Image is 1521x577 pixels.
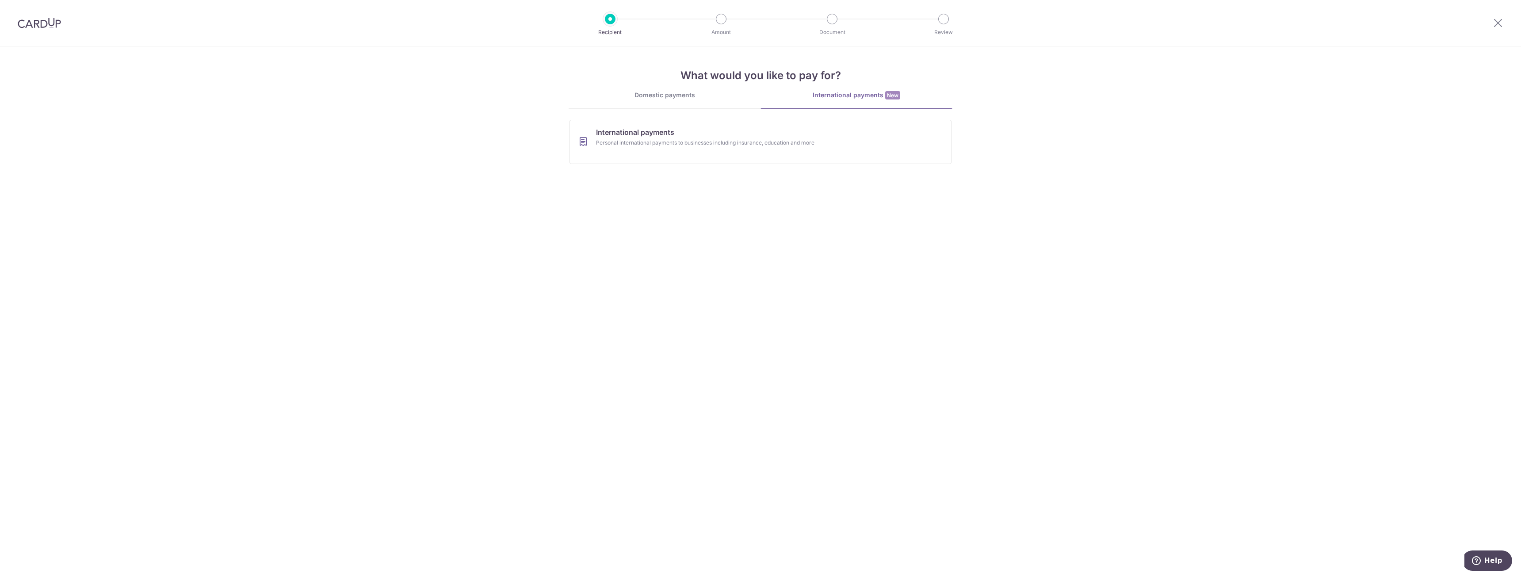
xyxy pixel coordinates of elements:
[799,28,865,37] p: Document
[885,91,900,99] span: New
[760,91,952,100] div: International payments
[569,68,952,84] h4: What would you like to pay for?
[18,18,61,28] img: CardUp
[569,120,952,164] a: International paymentsPersonal international payments to businesses including insurance, educatio...
[569,91,760,99] div: Domestic payments
[577,28,643,37] p: Recipient
[688,28,754,37] p: Amount
[596,127,674,138] span: International payments
[596,138,902,147] div: Personal international payments to businesses including insurance, education and more
[911,28,976,37] p: Review
[1464,550,1512,573] iframe: Opens a widget where you can find more information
